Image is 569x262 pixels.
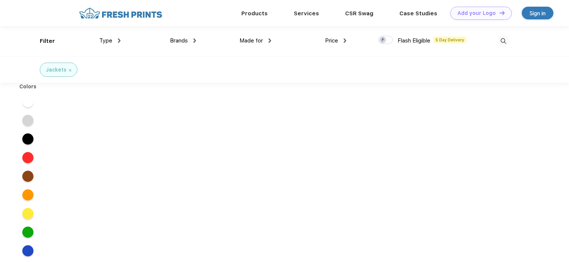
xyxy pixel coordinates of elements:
span: Price [325,37,338,44]
span: Made for [240,37,263,44]
img: dropdown.png [344,38,346,43]
img: dropdown.png [193,38,196,43]
div: Filter [40,37,55,45]
div: Jackets [46,66,67,74]
a: Services [294,10,319,17]
span: Brands [170,37,188,44]
img: desktop_search.svg [497,35,509,47]
span: 5 Day Delivery [433,37,466,43]
a: CSR Swag [345,10,373,17]
span: Flash Eligible [398,37,430,44]
img: filter_cancel.svg [69,69,71,72]
img: dropdown.png [118,38,120,43]
div: Add your Logo [457,10,496,16]
a: Sign in [522,7,553,19]
a: Products [241,10,268,17]
img: DT [499,11,505,15]
div: Sign in [530,9,546,18]
div: Colors [14,83,42,91]
img: dropdown.png [269,38,271,43]
img: fo%20logo%202.webp [77,7,164,20]
span: Type [99,37,112,44]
